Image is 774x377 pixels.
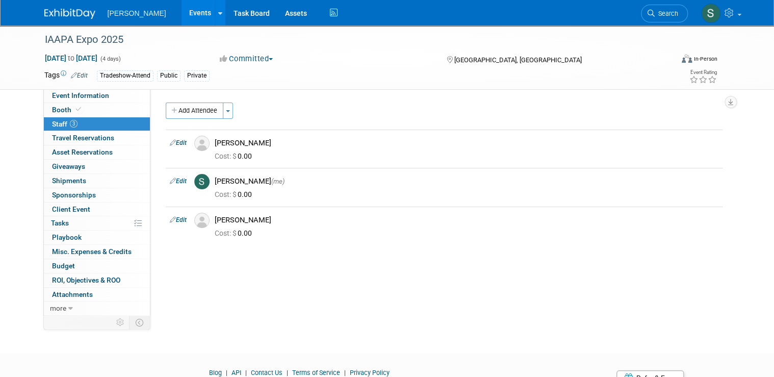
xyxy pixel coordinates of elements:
[44,145,150,159] a: Asset Reservations
[655,10,678,17] span: Search
[215,190,256,198] span: 0.00
[76,107,81,112] i: Booth reservation complete
[223,369,230,376] span: |
[44,160,150,173] a: Giveaways
[52,106,83,114] span: Booth
[689,70,717,75] div: Event Rating
[99,56,121,62] span: (4 days)
[44,259,150,273] a: Budget
[454,56,582,64] span: [GEOGRAPHIC_DATA], [GEOGRAPHIC_DATA]
[216,54,277,64] button: Committed
[44,288,150,301] a: Attachments
[44,70,88,82] td: Tags
[618,53,717,68] div: Event Format
[271,178,285,185] span: (me)
[71,72,88,79] a: Edit
[44,117,150,131] a: Staff3
[44,9,95,19] img: ExhibitDay
[44,203,150,216] a: Client Event
[682,55,692,63] img: Format-Inperson.png
[52,276,120,284] span: ROI, Objectives & ROO
[342,369,348,376] span: |
[44,89,150,103] a: Event Information
[170,216,187,223] a: Edit
[44,174,150,188] a: Shipments
[350,369,390,376] a: Privacy Policy
[52,134,114,142] span: Travel Reservations
[215,152,256,160] span: 0.00
[292,369,340,376] a: Terms of Service
[52,233,82,241] span: Playbook
[215,190,238,198] span: Cost: $
[284,369,291,376] span: |
[52,191,96,199] span: Sponsorships
[701,4,720,23] img: Sharon Aurelio
[50,304,66,312] span: more
[215,229,238,237] span: Cost: $
[51,219,69,227] span: Tasks
[215,215,718,225] div: [PERSON_NAME]
[70,120,78,128] span: 3
[251,369,282,376] a: Contact Us
[52,177,86,185] span: Shipments
[44,273,150,287] a: ROI, Objectives & ROO
[112,316,130,329] td: Personalize Event Tab Strip
[44,54,98,63] span: [DATE] [DATE]
[129,316,150,329] td: Toggle Event Tabs
[41,31,660,49] div: IAAPA Expo 2025
[166,103,223,119] button: Add Attendee
[44,216,150,230] a: Tasks
[66,54,76,62] span: to
[194,136,210,151] img: Associate-Profile-5.png
[641,5,688,22] a: Search
[231,369,241,376] a: API
[52,205,90,213] span: Client Event
[215,177,718,186] div: [PERSON_NAME]
[108,9,166,17] span: [PERSON_NAME]
[157,70,180,81] div: Public
[215,152,238,160] span: Cost: $
[44,301,150,315] a: more
[693,55,717,63] div: In-Person
[52,262,75,270] span: Budget
[44,103,150,117] a: Booth
[194,213,210,228] img: Associate-Profile-5.png
[52,162,85,170] span: Giveaways
[215,229,256,237] span: 0.00
[215,138,718,148] div: [PERSON_NAME]
[44,231,150,244] a: Playbook
[52,120,78,128] span: Staff
[44,188,150,202] a: Sponsorships
[170,178,187,185] a: Edit
[170,139,187,146] a: Edit
[52,290,93,298] span: Attachments
[52,247,132,256] span: Misc. Expenses & Credits
[209,369,222,376] a: Blog
[44,245,150,259] a: Misc. Expenses & Credits
[97,70,153,81] div: Tradeshow-Attend
[194,174,210,189] img: S.jpg
[52,148,113,156] span: Asset Reservations
[52,91,109,99] span: Event Information
[44,131,150,145] a: Travel Reservations
[184,70,210,81] div: Private
[243,369,249,376] span: |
